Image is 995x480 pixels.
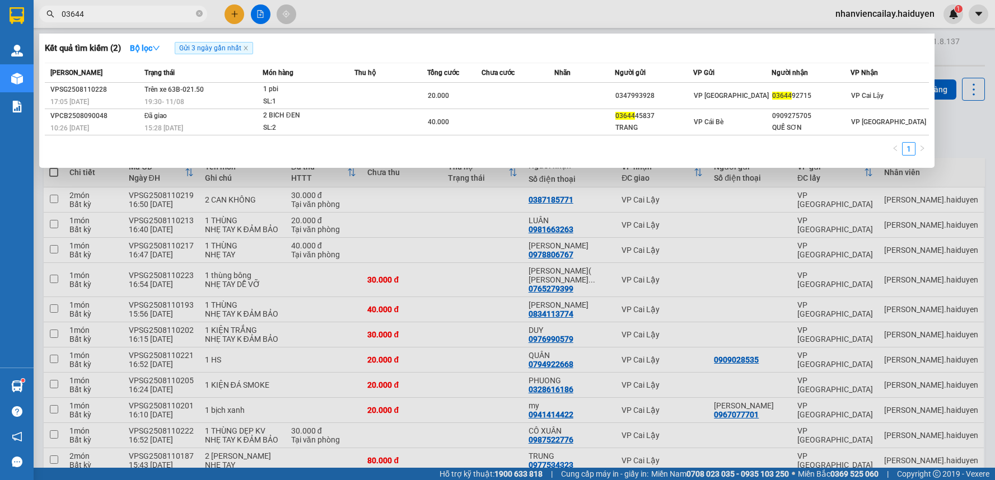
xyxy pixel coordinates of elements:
[851,118,926,126] span: VP [GEOGRAPHIC_DATA]
[50,98,89,106] span: 17:05 [DATE]
[263,83,347,96] div: 1 pbi
[144,124,183,132] span: 15:28 [DATE]
[50,69,102,77] span: [PERSON_NAME]
[263,122,347,134] div: SL: 2
[428,92,449,100] span: 20.000
[427,69,459,77] span: Tổng cước
[144,69,175,77] span: Trạng thái
[615,112,635,120] span: 03644
[50,110,141,122] div: VPCB2508090048
[915,142,929,156] li: Next Page
[12,406,22,417] span: question-circle
[11,380,23,392] img: warehouse-icon
[554,69,571,77] span: Nhãn
[21,379,25,382] sup: 1
[615,110,693,122] div: 45837
[772,110,849,122] div: 0909275705
[903,143,915,155] a: 1
[50,84,141,96] div: VPSG2508110228
[694,92,769,100] span: VP [GEOGRAPHIC_DATA]
[615,69,646,77] span: Người gửi
[144,86,204,93] span: Trên xe 63B-021.50
[482,69,515,77] span: Chưa cước
[851,69,878,77] span: VP Nhận
[243,45,249,51] span: close
[428,118,449,126] span: 40.000
[12,457,22,467] span: message
[693,69,714,77] span: VP Gửi
[175,42,253,54] span: Gửi 3 ngày gần nhất
[615,122,693,134] div: TRANG
[121,39,169,57] button: Bộ lọcdown
[12,431,22,442] span: notification
[615,90,693,102] div: 0347993928
[851,92,884,100] span: VP Cai Lậy
[46,10,54,18] span: search
[694,118,723,126] span: VP Cái Bè
[144,112,167,120] span: Đã giao
[889,142,902,156] li: Previous Page
[772,69,808,77] span: Người nhận
[50,124,89,132] span: 10:26 [DATE]
[902,142,915,156] li: 1
[130,44,160,53] strong: Bộ lọc
[919,145,926,152] span: right
[263,110,347,122] div: 2 BICH ĐEN
[144,98,184,106] span: 19:30 - 11/08
[196,10,203,17] span: close-circle
[152,44,160,52] span: down
[263,96,347,108] div: SL: 1
[11,101,23,112] img: solution-icon
[354,69,376,77] span: Thu hộ
[11,73,23,84] img: warehouse-icon
[196,9,203,20] span: close-circle
[45,43,121,54] h3: Kết quả tìm kiếm ( 2 )
[263,69,293,77] span: Món hàng
[889,142,902,156] button: left
[10,7,24,24] img: logo-vxr
[772,122,849,134] div: QUẾ SƠN
[915,142,929,156] button: right
[892,145,899,152] span: left
[62,8,194,20] input: Tìm tên, số ĐT hoặc mã đơn
[11,45,23,57] img: warehouse-icon
[772,90,849,102] div: 92715
[772,92,792,100] span: 03644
